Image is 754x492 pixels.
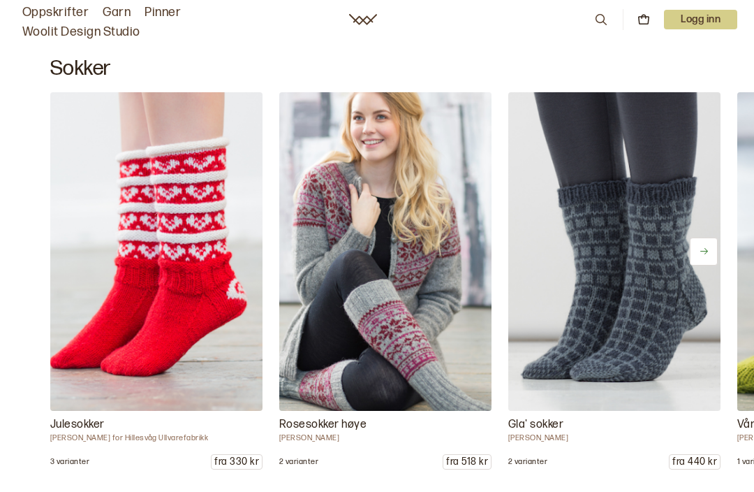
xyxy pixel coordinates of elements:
[145,3,181,22] a: Pinner
[50,56,704,81] h2: Sokker
[50,457,89,467] p: 3 varianter
[664,10,737,29] button: User dropdown
[508,417,720,433] p: Gla' sokker
[670,455,720,469] p: fra 440 kr
[349,14,377,25] a: Woolit
[279,92,491,411] img: Berit Løkken Hillesvåg Ullvarefabrikk Flotte sokker i nydelig mønster
[103,3,131,22] a: Garn
[443,455,491,469] p: fra 518 kr
[212,455,262,469] p: fra 330 kr
[50,92,263,411] img: Berit Løkken for Hillesvåg Ullvarefabrikk Julesokker Nydelige julesokker fra Hillesvåg, eller hva...
[508,92,720,470] a: Ellen Hovemoen Solli Strikk deg et par herlige gla`sokker som holder deg god og varm på føttene. ...
[664,10,737,29] p: Logg inn
[279,417,491,433] p: Rosesokker høye
[50,433,263,443] p: [PERSON_NAME] for Hillesvåg Ullvarefabrikk
[50,417,263,433] p: Julesokker
[22,22,140,42] a: Woolit Design Studio
[508,92,720,411] img: Ellen Hovemoen Solli Strikk deg et par herlige gla`sokker som holder deg god og varm på føttene. ...
[508,457,547,467] p: 2 varianter
[279,457,318,467] p: 2 varianter
[508,433,720,443] p: [PERSON_NAME]
[50,92,263,470] a: Berit Løkken for Hillesvåg Ullvarefabrikk Julesokker Nydelige julesokker fra Hillesvåg, eller hva...
[22,3,89,22] a: Oppskrifter
[279,433,491,443] p: [PERSON_NAME]
[279,92,491,470] a: Berit Løkken Hillesvåg Ullvarefabrikk Flotte sokker i nydelig mønsterRosesokker høye[PERSON_NAME]...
